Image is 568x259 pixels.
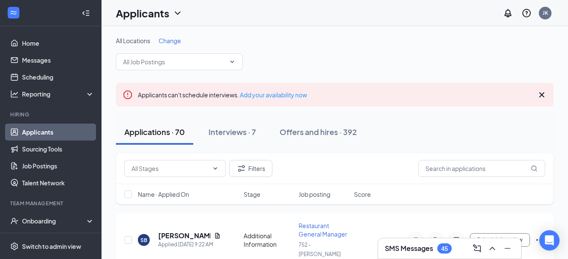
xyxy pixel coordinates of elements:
div: Applications · 70 [124,127,185,137]
span: Restaurant General Manager [299,222,347,238]
svg: Document [214,232,221,239]
span: All Locations [116,37,150,44]
a: Talent Network [22,174,94,191]
svg: Cross [537,90,547,100]
a: Sourcing Tools [22,141,94,157]
svg: ChevronDown [229,58,236,65]
div: Offers and hires · 392 [280,127,357,137]
span: Name · Applied On [138,190,189,198]
a: Messages [22,52,94,69]
button: ChevronUp [486,242,499,255]
button: Schedule Interview [470,233,530,247]
svg: Ellipses [535,235,545,245]
h5: [PERSON_NAME] [158,231,211,240]
svg: Filter [236,163,247,174]
div: Applied [DATE] 9:22 AM [158,240,221,249]
a: Applicants [22,124,94,141]
svg: Analysis [10,90,19,98]
button: Filter Filters [229,160,272,177]
svg: ActiveChat [451,237,461,243]
div: JK [543,9,548,17]
h1: Applicants [116,6,169,20]
svg: ChevronDown [212,165,219,172]
span: Stage [244,190,261,198]
h3: SMS Messages [385,244,433,253]
svg: ComposeMessage [472,243,482,253]
a: Team [22,229,94,246]
input: Search in applications [418,160,545,177]
div: Onboarding [22,217,87,225]
div: SB [140,237,147,244]
svg: MagnifyingGlass [531,165,538,172]
svg: QuestionInfo [521,8,532,18]
div: 45 [441,245,448,252]
div: Team Management [10,200,93,207]
input: All Stages [132,164,209,173]
span: Change [159,37,181,44]
svg: Error [123,90,133,100]
button: Minimize [501,242,514,255]
div: Hiring [10,111,93,118]
div: Reporting [22,90,95,98]
svg: ChevronUp [487,243,497,253]
span: Applicants can't schedule interviews. [138,91,307,99]
a: Add your availability now [240,91,307,99]
div: Switch to admin view [22,242,81,251]
svg: Settings [10,242,19,251]
svg: Collapse [82,9,90,17]
svg: UserCheck [10,217,19,225]
span: Score [354,190,371,198]
span: 752 - [PERSON_NAME] [299,242,341,257]
a: Home [22,35,94,52]
div: Additional Information [244,231,294,248]
svg: Note [411,237,421,243]
input: All Job Postings [123,57,225,66]
svg: Notifications [503,8,513,18]
a: Job Postings [22,157,94,174]
a: Scheduling [22,69,94,85]
svg: Minimize [502,243,513,253]
svg: ChevronDown [173,8,183,18]
svg: WorkstreamLogo [9,8,18,17]
button: ComposeMessage [470,242,484,255]
div: Interviews · 7 [209,127,256,137]
svg: Tag [431,237,441,243]
div: Open Intercom Messenger [539,230,560,251]
span: Job posting [299,190,330,198]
